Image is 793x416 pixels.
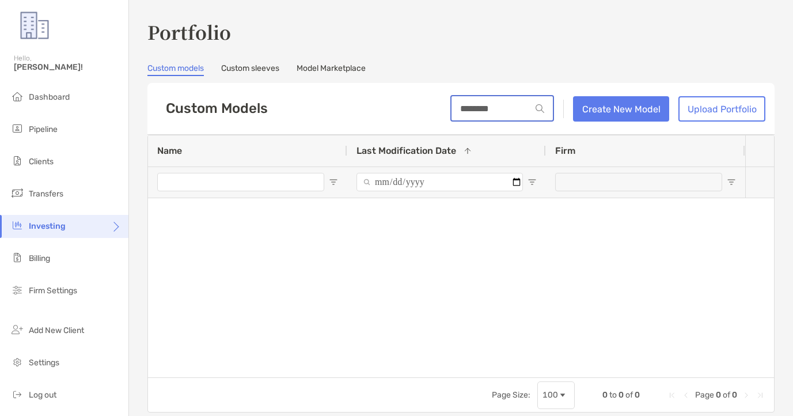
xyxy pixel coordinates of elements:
div: Previous Page [681,391,690,400]
div: Page Size: [492,390,530,400]
div: Last Page [756,391,765,400]
span: 0 [635,390,640,400]
span: 0 [602,390,608,400]
button: Open Filter Menu [329,177,338,187]
a: Create New Model [573,96,669,122]
span: Transfers [29,189,63,199]
span: Page [695,390,714,400]
button: Open Filter Menu [727,177,736,187]
img: investing icon [10,218,24,232]
img: add_new_client icon [10,323,24,336]
h3: Portfolio [147,18,775,45]
img: clients icon [10,154,24,168]
img: logout icon [10,387,24,401]
div: Next Page [742,391,751,400]
div: Page Size [537,381,575,409]
span: 0 [619,390,624,400]
span: Settings [29,358,59,368]
span: Firm Settings [29,286,77,296]
img: transfers icon [10,186,24,200]
h5: Custom Models [166,100,268,116]
span: Add New Client [29,326,84,335]
a: Custom sleeves [221,63,279,76]
span: of [625,390,633,400]
span: 0 [716,390,721,400]
a: Custom models [147,63,204,76]
span: to [609,390,617,400]
img: dashboard icon [10,89,24,103]
img: settings icon [10,355,24,369]
button: Open Filter Menu [528,177,537,187]
div: 100 [542,390,558,400]
span: Firm [555,145,575,156]
input: Name Filter Input [157,173,324,191]
img: input icon [536,104,544,113]
img: Zoe Logo [14,5,55,46]
span: Log out [29,390,56,400]
img: pipeline icon [10,122,24,135]
button: Upload Portfolio [678,96,765,122]
span: [PERSON_NAME]! [14,62,122,72]
span: Dashboard [29,92,70,102]
span: Name [157,145,182,156]
img: billing icon [10,251,24,264]
span: Clients [29,157,54,167]
div: First Page [667,391,677,400]
span: 0 [732,390,737,400]
span: Pipeline [29,124,58,134]
a: Model Marketplace [297,63,366,76]
img: firm-settings icon [10,283,24,297]
input: Last Modification Date Filter Input [356,173,523,191]
span: Billing [29,254,50,263]
span: of [723,390,730,400]
span: Investing [29,221,66,231]
span: Last Modification Date [356,145,456,156]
